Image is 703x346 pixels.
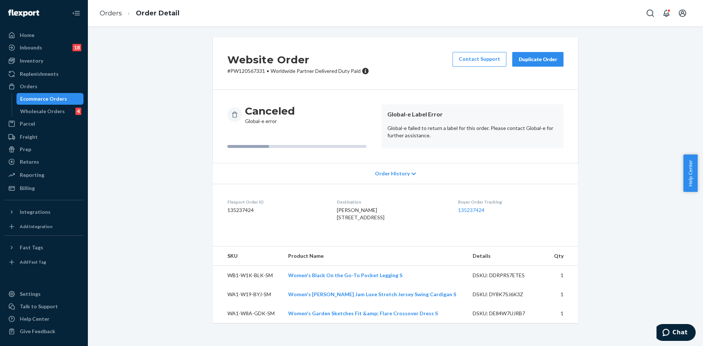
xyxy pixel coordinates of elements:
div: 4 [75,108,81,115]
span: Worldwide Partner Delivered Duty Paid [271,68,361,74]
div: Home [20,31,34,39]
a: 135237424 [458,207,484,213]
div: Duplicate Order [518,56,557,63]
a: Ecommerce Orders [16,93,84,105]
div: DSKU: DY8K7SJ6K3Z [473,291,542,298]
a: Orders [4,81,83,92]
button: Open account menu [675,6,690,21]
a: Add Integration [4,221,83,232]
dt: Buyer Order Tracking [458,199,563,205]
dd: 135237424 [227,207,325,214]
a: Settings [4,288,83,300]
td: 1 [547,304,578,323]
div: Fast Tags [20,244,43,251]
div: DSKU: DE84W7UJRB7 [473,310,542,317]
span: [PERSON_NAME] [STREET_ADDRESS] [337,207,384,220]
dt: Destination [337,199,446,205]
div: Help Center [20,315,49,323]
td: WB1-W1K-BLK-SM [213,266,282,285]
a: Wholesale Orders4 [16,105,84,117]
dt: Flexport Order ID [227,199,325,205]
p: Global-e failed to return a label for this order. Please contact Global-e for further assistance. [387,124,558,139]
div: Parcel [20,120,35,127]
div: Global-e error [245,104,295,125]
a: Home [4,29,83,41]
div: Give Feedback [20,328,55,335]
div: Billing [20,185,35,192]
div: Integrations [20,208,51,216]
a: Parcel [4,118,83,130]
header: Global-e Label Error [387,110,558,119]
div: Returns [20,158,39,165]
iframe: Opens a widget where you can chat to one of our agents [656,324,696,342]
button: Integrations [4,206,83,218]
td: WA1-W19-BYJ-SM [213,285,282,304]
span: • [267,68,269,74]
a: Add Fast Tag [4,256,83,268]
a: Billing [4,182,83,194]
a: Inbounds18 [4,42,83,53]
h3: Canceled [245,104,295,118]
button: Fast Tags [4,242,83,253]
div: Add Fast Tag [20,259,46,265]
div: 18 [72,44,81,51]
button: Open notifications [659,6,674,21]
div: Wholesale Orders [20,108,65,115]
th: Qty [547,246,578,266]
a: Women's [PERSON_NAME] Jam Luxe Stretch Jersey Swing Cardigan S [288,291,456,297]
div: Inbounds [20,44,42,51]
button: Duplicate Order [512,52,563,67]
div: Settings [20,290,41,298]
div: Ecommerce Orders [20,95,67,103]
a: Order Detail [136,9,179,17]
div: Add Integration [20,223,52,230]
th: SKU [213,246,282,266]
div: Talk to Support [20,303,58,310]
a: Women's Garden Sketches Fit &amp; Flare Crossover Dress S [288,310,438,316]
img: Flexport logo [8,10,39,17]
p: # PW120567331 [227,67,369,75]
div: Inventory [20,57,43,64]
a: Help Center [4,313,83,325]
a: Reporting [4,169,83,181]
td: 1 [547,266,578,285]
td: WA1-W8A-GDK-SM [213,304,282,323]
th: Product Name [282,246,467,266]
h2: Website Order [227,52,369,67]
a: Contact Support [453,52,506,67]
ol: breadcrumbs [94,3,185,24]
div: Freight [20,133,38,141]
th: Details [467,246,547,266]
div: DSKU: DDRPRS7ETES [473,272,542,279]
a: Women's Black On the Go-To Pocket Legging S [288,272,402,278]
a: Freight [4,131,83,143]
a: Inventory [4,55,83,67]
button: Give Feedback [4,325,83,337]
div: Reporting [20,171,44,179]
div: Prep [20,146,31,153]
button: Help Center [683,155,698,192]
button: Close Navigation [69,6,83,21]
button: Open Search Box [643,6,658,21]
button: Talk to Support [4,301,83,312]
div: Orders [20,83,37,90]
a: Prep [4,144,83,155]
a: Replenishments [4,68,83,80]
div: Replenishments [20,70,59,78]
a: Returns [4,156,83,168]
td: 1 [547,285,578,304]
span: Order History [375,170,410,177]
a: Orders [100,9,122,17]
